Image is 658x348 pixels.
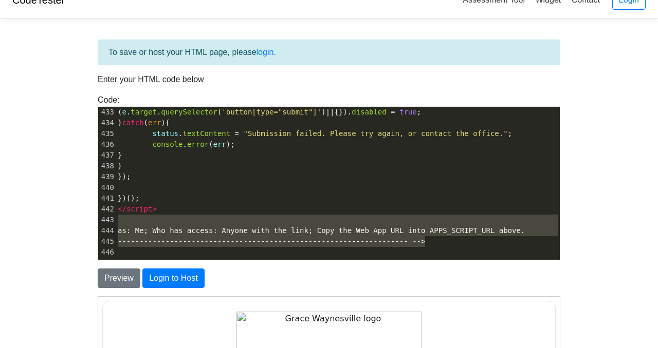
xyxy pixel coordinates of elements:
div: 441 [98,193,116,204]
button: Login to Host [142,268,204,288]
span: = [235,129,239,138]
span: catch [122,119,143,127]
div: 434 [98,118,116,128]
span: })(); [118,194,139,202]
img: Grace Waynesville logo [138,15,323,211]
span: error [187,140,209,148]
span: as: Me; Who has access: Anyone with the link; Copy the Web App URL into APPS_SCRIPT_URL above. [118,226,525,235]
span: status [152,129,178,138]
div: 446 [98,247,116,258]
span: || [326,108,335,116]
div: 433 [98,107,116,118]
div: 442 [98,204,116,215]
div: 436 [98,139,116,150]
div: 443 [98,215,116,225]
span: ( . . ( ) {}). ; [118,108,421,116]
span: 'button[type="submit"]' [222,108,321,116]
span: } ( ){ [118,119,170,127]
span: textContent [182,129,230,138]
button: Preview [98,268,140,288]
span: = [391,108,395,116]
span: target [131,108,157,116]
span: console [152,140,182,148]
div: 439 [98,171,116,182]
a: login [257,48,274,56]
span: . ; [118,129,512,138]
div: To save or host your HTML page, please . [98,40,560,65]
div: 438 [98,161,116,171]
span: }); [118,172,131,181]
span: </ [118,205,126,213]
p: Enter your HTML code below [98,73,560,86]
div: 435 [98,128,116,139]
span: true [399,108,417,116]
span: err [213,140,226,148]
div: Code: [90,94,568,260]
span: disabled [352,108,386,116]
div: 445 [98,236,116,247]
span: querySelector [161,108,217,116]
span: > [152,205,156,213]
div: 440 [98,182,116,193]
span: script [126,205,153,213]
span: ------------------------------------------------------------------- --> [118,237,426,245]
div: 437 [98,150,116,161]
span: e [122,108,126,116]
span: "Submission failed. Please try again, or contact the office." [243,129,507,138]
div: 444 [98,225,116,236]
span: . ( ); [118,140,235,148]
span: } [118,162,122,170]
span: err [148,119,161,127]
span: } [118,151,122,159]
